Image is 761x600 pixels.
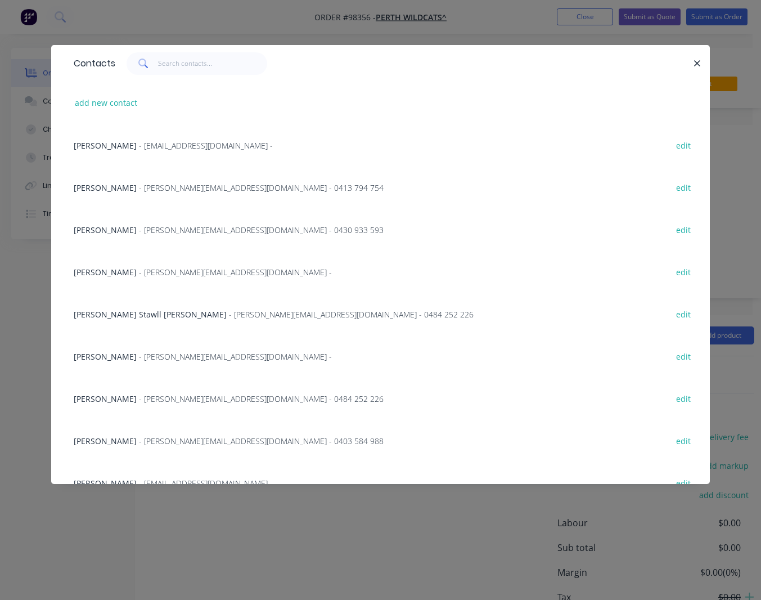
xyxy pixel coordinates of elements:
span: [PERSON_NAME] [74,225,137,235]
span: - [PERSON_NAME][EMAIL_ADDRESS][DOMAIN_NAME] - 0403 584 988 [139,436,384,446]
span: [PERSON_NAME] [74,436,137,446]
span: [PERSON_NAME] [74,267,137,277]
span: [PERSON_NAME] Stawll [PERSON_NAME] [74,309,227,320]
button: edit [670,433,696,448]
span: [PERSON_NAME] [74,182,137,193]
button: edit [670,306,696,321]
button: edit [670,137,696,153]
button: edit [670,180,696,195]
button: edit [670,348,696,364]
span: - [PERSON_NAME][EMAIL_ADDRESS][DOMAIN_NAME] - 0413 794 754 [139,182,384,193]
span: [PERSON_NAME] [74,478,137,489]
button: add new contact [69,95,143,110]
button: edit [670,475,696,490]
span: [PERSON_NAME] [74,140,137,151]
span: - [PERSON_NAME][EMAIL_ADDRESS][DOMAIN_NAME] - 0484 252 226 [229,309,474,320]
span: - [PERSON_NAME][EMAIL_ADDRESS][DOMAIN_NAME] - [139,267,332,277]
button: edit [670,391,696,406]
span: - [PERSON_NAME][EMAIL_ADDRESS][DOMAIN_NAME] - 0430 933 593 [139,225,384,235]
span: - [EMAIL_ADDRESS][DOMAIN_NAME] - [139,478,273,489]
span: - [EMAIL_ADDRESS][DOMAIN_NAME] - [139,140,273,151]
span: [PERSON_NAME] [74,351,137,362]
span: - [PERSON_NAME][EMAIL_ADDRESS][DOMAIN_NAME] - 0484 252 226 [139,393,384,404]
span: - [PERSON_NAME][EMAIL_ADDRESS][DOMAIN_NAME] - [139,351,332,362]
div: Contacts [68,46,115,82]
button: edit [670,222,696,237]
span: [PERSON_NAME] [74,393,137,404]
input: Search contacts... [158,52,268,75]
button: edit [670,264,696,279]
